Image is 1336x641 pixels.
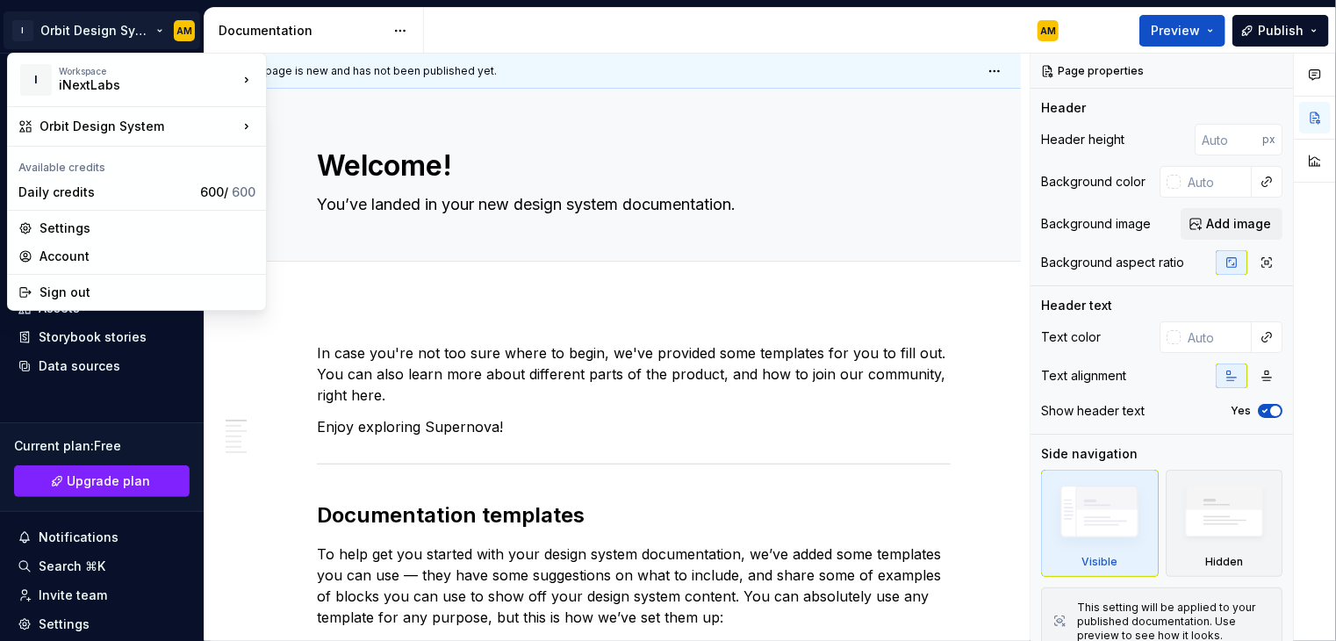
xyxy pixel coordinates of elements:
[11,150,262,178] div: Available credits
[20,64,52,96] div: I
[40,118,238,135] div: Orbit Design System
[40,248,255,265] div: Account
[59,66,238,76] div: Workspace
[200,184,255,199] span: 600 /
[40,284,255,301] div: Sign out
[59,76,208,94] div: iNextLabs
[40,220,255,237] div: Settings
[18,184,193,201] div: Daily credits
[232,184,255,199] span: 600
